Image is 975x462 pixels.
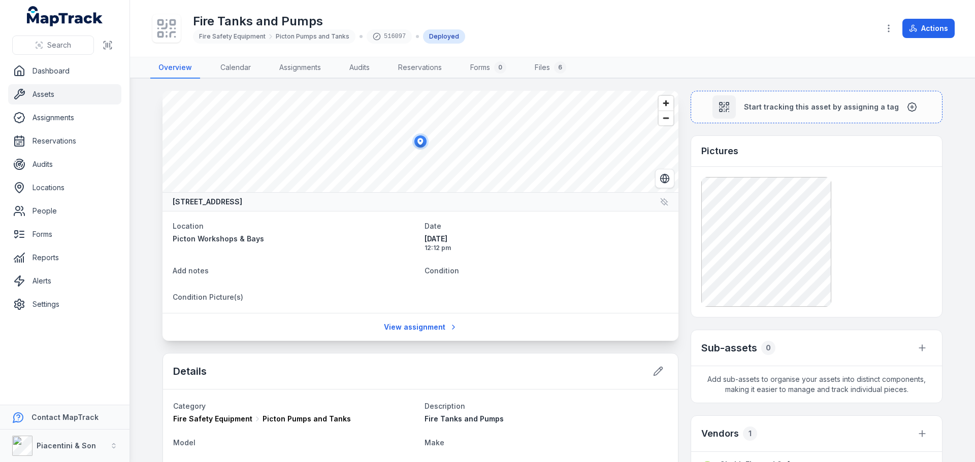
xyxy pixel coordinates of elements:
[173,234,416,244] a: Picton Workshops & Bays
[390,57,450,79] a: Reservations
[271,57,329,79] a: Assignments
[425,438,444,447] span: Make
[425,414,504,423] span: Fire Tanks and Pumps
[659,96,673,111] button: Zoom in
[173,364,207,378] h2: Details
[162,91,678,192] canvas: Map
[691,91,942,123] button: Start tracking this asset by assigning a tag
[743,427,757,441] div: 1
[655,169,674,188] button: Switch to Satellite View
[701,144,738,158] h3: Pictures
[425,222,441,230] span: Date
[193,13,465,29] h1: Fire Tanks and Pumps
[425,234,668,244] span: [DATE]
[37,441,96,450] strong: Piacentini & Son
[691,366,942,403] span: Add sub-assets to organise your assets into distinct components, making it easier to manage and t...
[173,438,196,447] span: Model
[8,84,121,104] a: Assets
[8,177,121,198] a: Locations
[173,402,206,410] span: Category
[212,57,259,79] a: Calendar
[173,197,242,207] strong: [STREET_ADDRESS]
[425,402,465,410] span: Description
[341,57,378,79] a: Audits
[173,293,243,301] span: Condition Picture(s)
[701,427,739,441] h3: Vendors
[8,247,121,268] a: Reports
[173,266,209,275] span: Add notes
[425,234,668,252] time: 20/05/2025, 12:12:02 pm
[199,32,266,41] span: Fire Safety Equipment
[276,32,349,41] span: Picton Pumps and Tanks
[173,234,264,243] span: Picton Workshops & Bays
[150,57,200,79] a: Overview
[902,19,955,38] button: Actions
[462,57,514,79] a: Forms0
[47,40,71,50] span: Search
[425,266,459,275] span: Condition
[377,317,464,337] a: View assignment
[8,61,121,81] a: Dashboard
[554,61,566,74] div: 6
[8,154,121,174] a: Audits
[367,29,412,44] div: 516097
[701,341,757,355] h2: Sub-assets
[423,29,465,44] div: Deployed
[527,57,574,79] a: Files6
[173,222,204,230] span: Location
[8,131,121,151] a: Reservations
[8,224,121,244] a: Forms
[425,244,668,252] span: 12:12 pm
[8,201,121,221] a: People
[8,294,121,314] a: Settings
[659,111,673,125] button: Zoom out
[263,414,351,424] span: Picton Pumps and Tanks
[744,102,899,112] span: Start tracking this asset by assigning a tag
[173,414,252,424] span: Fire Safety Equipment
[27,6,103,26] a: MapTrack
[494,61,506,74] div: 0
[8,271,121,291] a: Alerts
[8,108,121,128] a: Assignments
[12,35,94,55] button: Search
[31,413,99,421] strong: Contact MapTrack
[761,341,775,355] div: 0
